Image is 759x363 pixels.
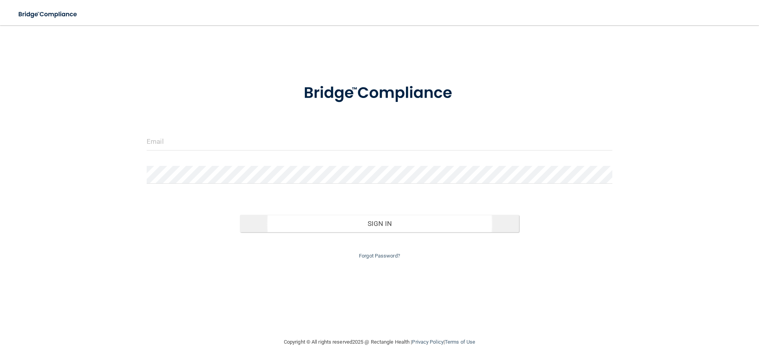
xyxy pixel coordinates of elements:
[287,73,472,114] img: bridge_compliance_login_screen.278c3ca4.svg
[147,133,612,150] input: Email
[235,329,524,355] div: Copyright © All rights reserved 2025 @ Rectangle Health | |
[622,307,750,339] iframe: Drift Widget Chat Controller
[12,6,85,23] img: bridge_compliance_login_screen.278c3ca4.svg
[445,339,475,345] a: Terms of Use
[240,215,519,232] button: Sign In
[412,339,443,345] a: Privacy Policy
[359,253,400,259] a: Forgot Password?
